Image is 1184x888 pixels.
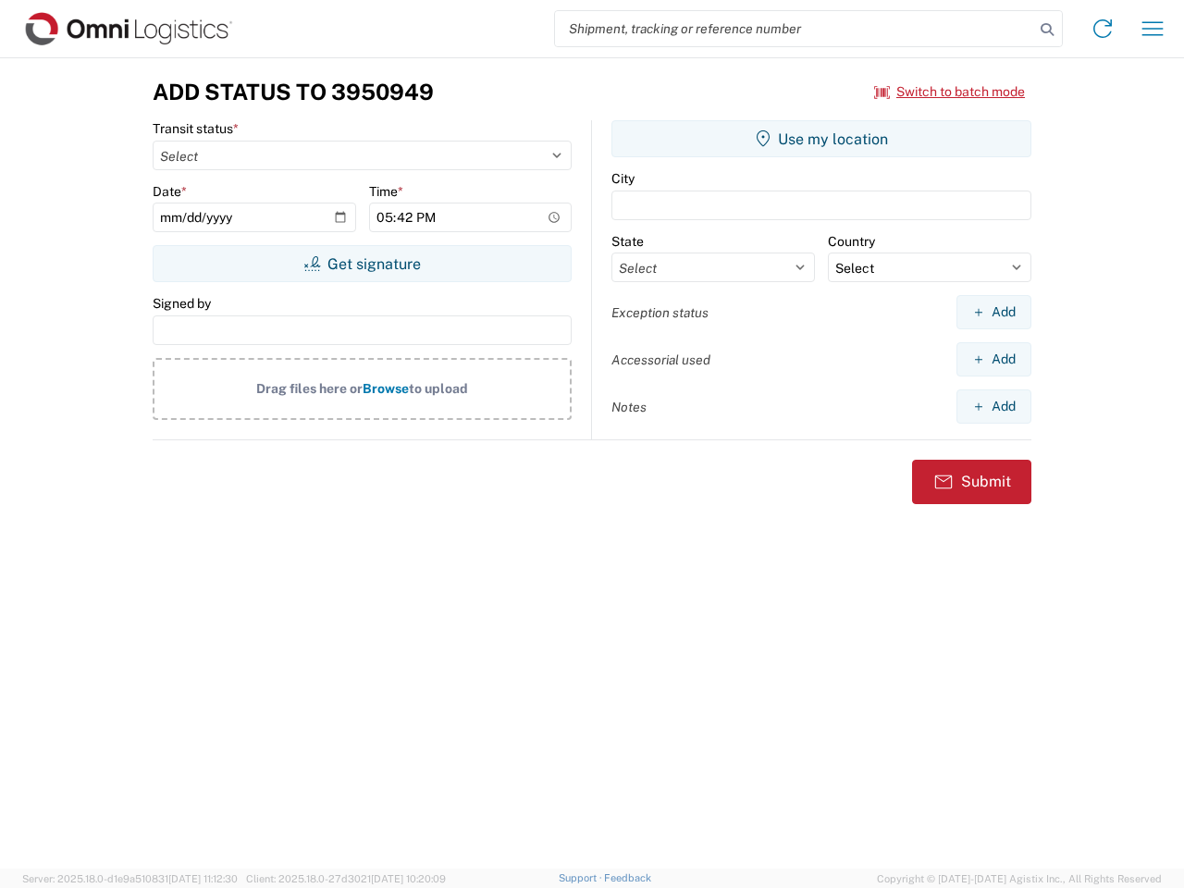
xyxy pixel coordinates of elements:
[256,381,363,396] span: Drag files here or
[611,170,635,187] label: City
[369,183,403,200] label: Time
[611,233,644,250] label: State
[956,389,1031,424] button: Add
[956,295,1031,329] button: Add
[877,870,1162,887] span: Copyright © [DATE]-[DATE] Agistix Inc., All Rights Reserved
[168,873,238,884] span: [DATE] 11:12:30
[611,399,647,415] label: Notes
[555,11,1034,46] input: Shipment, tracking or reference number
[153,245,572,282] button: Get signature
[611,351,710,368] label: Accessorial used
[611,120,1031,157] button: Use my location
[828,233,875,250] label: Country
[874,77,1025,107] button: Switch to batch mode
[956,342,1031,376] button: Add
[153,183,187,200] label: Date
[371,873,446,884] span: [DATE] 10:20:09
[153,79,434,105] h3: Add Status to 3950949
[611,304,709,321] label: Exception status
[604,872,651,883] a: Feedback
[153,120,239,137] label: Transit status
[153,295,211,312] label: Signed by
[559,872,605,883] a: Support
[22,873,238,884] span: Server: 2025.18.0-d1e9a510831
[363,381,409,396] span: Browse
[912,460,1031,504] button: Submit
[246,873,446,884] span: Client: 2025.18.0-27d3021
[409,381,468,396] span: to upload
